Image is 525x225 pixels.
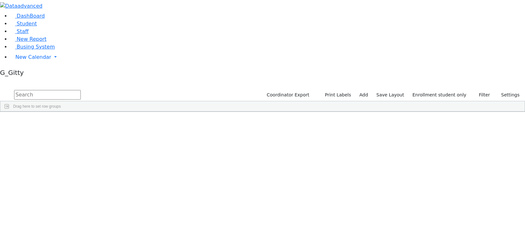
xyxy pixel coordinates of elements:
label: Enrollment student only [410,90,469,100]
button: Print Labels [317,90,354,100]
span: Staff [17,28,29,34]
span: New Report [17,36,46,42]
a: Staff [10,28,29,34]
a: Busing System [10,44,55,50]
button: Coordinator Export [262,90,312,100]
button: Save Layout [373,90,407,100]
a: Add [356,90,371,100]
a: DashBoard [10,13,45,19]
button: Settings [493,90,522,100]
a: Student [10,21,37,27]
span: Drag here to set row groups [13,104,61,109]
span: DashBoard [17,13,45,19]
span: New Calendar [15,54,51,60]
button: Filter [471,90,493,100]
a: New Calendar [10,51,525,64]
input: Search [14,90,81,100]
span: Student [17,21,37,27]
a: New Report [10,36,46,42]
span: Busing System [17,44,55,50]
